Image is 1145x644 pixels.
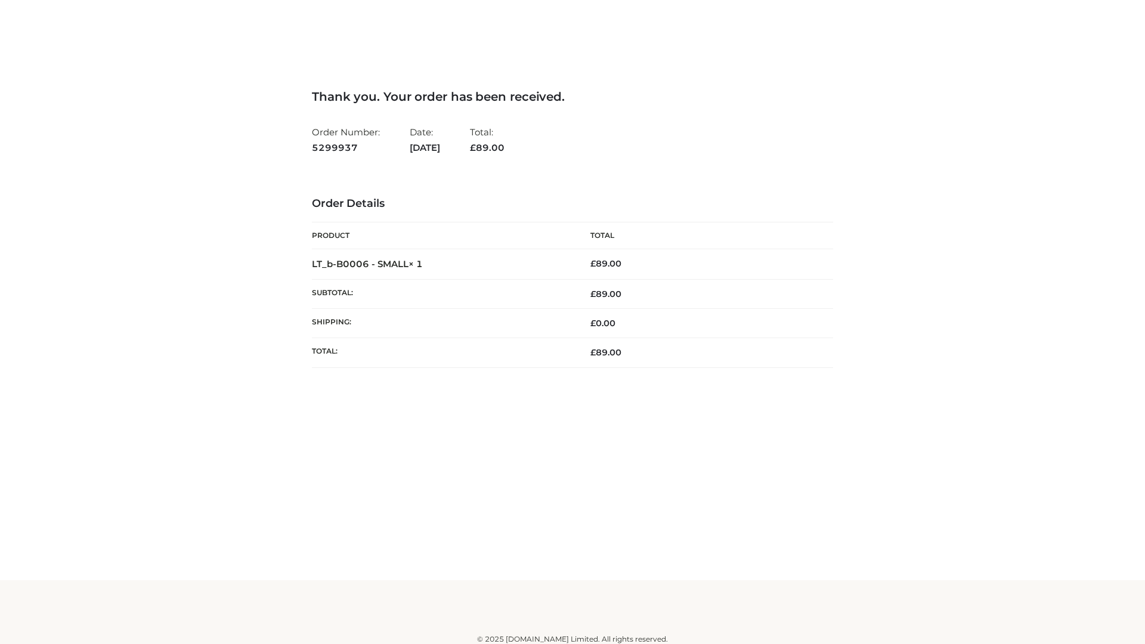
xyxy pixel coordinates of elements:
[312,197,833,210] h3: Order Details
[572,222,833,249] th: Total
[410,140,440,156] strong: [DATE]
[409,258,423,270] strong: × 1
[590,289,596,299] span: £
[470,142,505,153] span: 89.00
[590,347,621,358] span: 89.00
[312,140,380,156] strong: 5299937
[590,258,621,269] bdi: 89.00
[470,142,476,153] span: £
[590,258,596,269] span: £
[410,122,440,158] li: Date:
[470,122,505,158] li: Total:
[312,258,423,270] strong: LT_b-B0006 - SMALL
[590,289,621,299] span: 89.00
[590,318,615,329] bdi: 0.00
[312,309,572,338] th: Shipping:
[590,347,596,358] span: £
[312,338,572,367] th: Total:
[312,89,833,104] h3: Thank you. Your order has been received.
[312,122,380,158] li: Order Number:
[590,318,596,329] span: £
[312,279,572,308] th: Subtotal:
[312,222,572,249] th: Product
